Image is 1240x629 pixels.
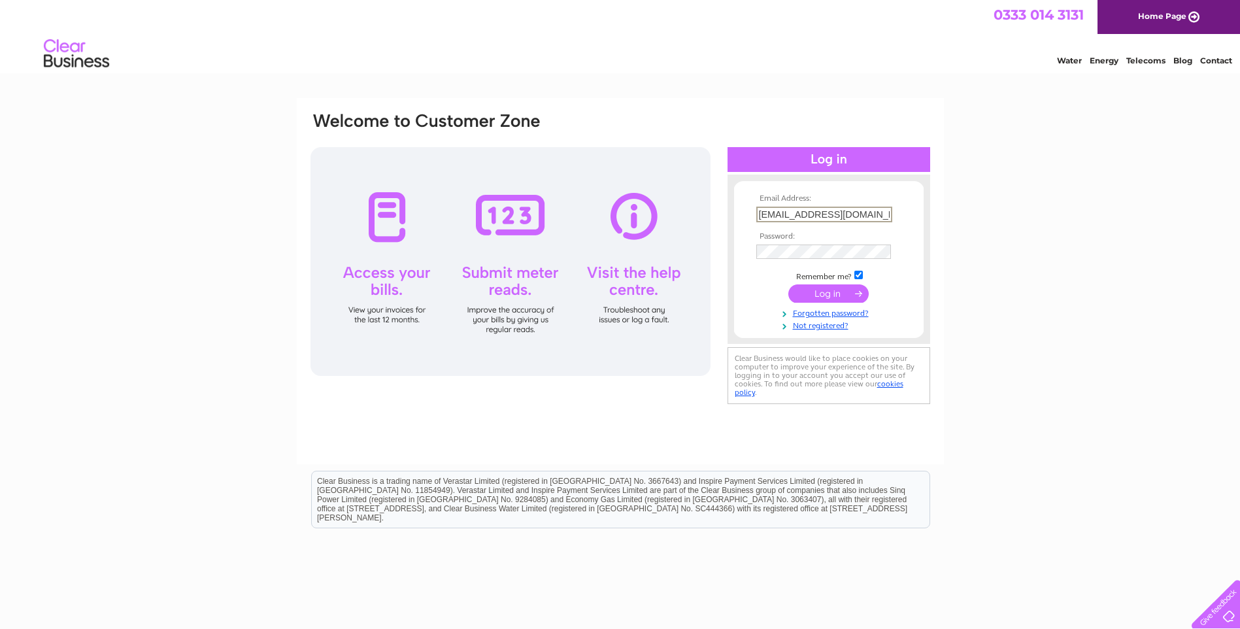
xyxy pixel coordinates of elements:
a: Forgotten password? [756,306,905,318]
td: Remember me? [753,269,905,282]
a: 0333 014 3131 [994,7,1084,23]
th: Email Address: [753,194,905,203]
a: Blog [1173,56,1192,65]
input: Submit [788,284,869,303]
a: Telecoms [1126,56,1165,65]
a: Not registered? [756,318,905,331]
th: Password: [753,232,905,241]
a: Contact [1200,56,1232,65]
div: Clear Business is a trading name of Verastar Limited (registered in [GEOGRAPHIC_DATA] No. 3667643... [312,7,930,63]
a: cookies policy [735,379,903,397]
img: logo.png [43,34,110,74]
a: Water [1057,56,1082,65]
div: Clear Business would like to place cookies on your computer to improve your experience of the sit... [728,347,930,404]
a: Energy [1090,56,1118,65]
